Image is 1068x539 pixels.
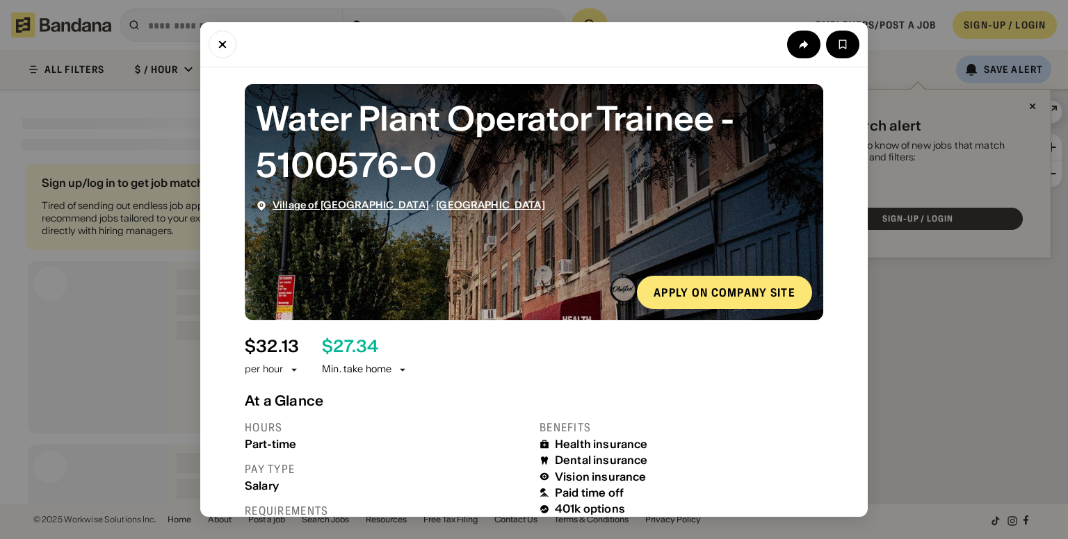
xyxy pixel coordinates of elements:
[654,287,795,298] div: Apply on company site
[245,504,528,518] div: Requirements
[245,479,528,492] div: Salary
[245,438,528,451] div: Part-time
[245,337,299,357] div: $ 32.13
[245,420,528,435] div: Hours
[555,438,648,451] div: Health insurance
[555,486,624,499] div: Paid time off
[322,363,408,376] div: Min. take home
[273,199,545,211] div: ·
[245,462,528,476] div: Pay type
[245,363,283,376] div: per hour
[555,454,648,467] div: Dental insurance
[209,31,236,58] button: Close
[540,420,823,435] div: Benefits
[245,392,823,409] div: At a Glance
[555,502,625,515] div: 401k options
[273,199,429,211] a: Village of [GEOGRAPHIC_DATA]
[322,337,378,357] div: $ 27.34
[256,95,812,188] div: Water Plant Operator Trainee - 5100576-0
[436,199,544,211] a: [GEOGRAPHIC_DATA]
[555,470,647,483] div: Vision insurance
